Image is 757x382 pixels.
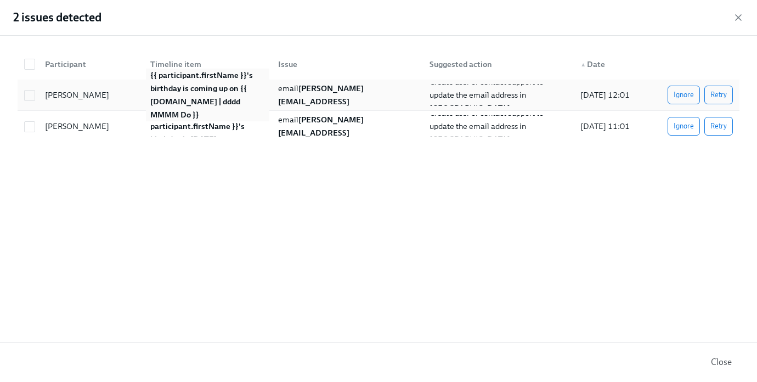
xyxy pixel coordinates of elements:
[710,89,727,100] span: Retry
[711,357,732,368] span: Close
[41,58,142,71] div: Participant
[580,62,586,68] span: ▲
[274,58,420,71] div: Issue
[146,58,270,71] div: Timeline item
[150,108,246,144] strong: Reminder: {{ participant.firstName }}'s birthday is [DATE]
[18,80,739,111] div: [PERSON_NAME]{{ participant.firstName }}'s birthday is coming up on {{ [DOMAIN_NAME] | dddd MMMM ...
[704,86,733,104] button: Retry
[425,58,572,71] div: Suggested action
[674,121,694,132] span: Ignore
[142,53,270,75] div: Timeline item
[704,117,733,136] button: Retry
[710,121,727,132] span: Retry
[668,86,700,104] button: Ignore
[430,108,545,144] span: Create user or contact Support to update the email address in [GEOGRAPHIC_DATA]
[41,120,142,133] div: [PERSON_NAME]
[269,53,420,75] div: Issue
[278,83,364,120] strong: [PERSON_NAME][EMAIL_ADDRESS][DOMAIN_NAME]
[674,89,694,100] span: Ignore
[421,53,572,75] div: Suggested action
[668,117,700,136] button: Ignore
[572,53,649,75] div: ▲Date
[36,53,142,75] div: Participant
[576,88,649,102] div: [DATE] 12:01
[703,351,739,373] button: Close
[576,120,649,133] div: [DATE] 11:01
[430,77,545,113] span: Create user or contact Support to update the email address in [GEOGRAPHIC_DATA]
[18,111,739,142] div: [PERSON_NAME]Reminder: {{ participant.firstName }}'s birthday is [DATE]Couldn't find Slack user w...
[150,70,255,120] strong: {{ participant.firstName }}'s birthday is coming up on {{ [DOMAIN_NAME] | dddd MMMM Do }}
[41,88,142,102] div: [PERSON_NAME]
[278,115,364,151] strong: [PERSON_NAME][EMAIL_ADDRESS][DOMAIN_NAME]
[13,9,101,26] h2: 2 issues detected
[576,58,649,71] div: Date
